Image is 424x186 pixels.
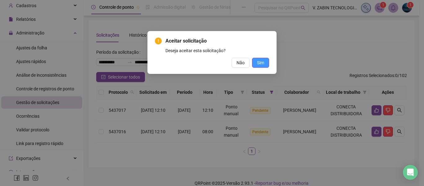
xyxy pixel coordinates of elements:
span: Aceitar solicitação [165,37,269,45]
span: exclamation-circle [155,38,162,44]
button: Não [232,58,250,68]
span: Não [237,59,245,66]
button: Sim [252,58,269,68]
div: Open Intercom Messenger [403,165,418,180]
span: Sim [257,59,264,66]
div: Deseja aceitar esta solicitação? [165,47,269,54]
